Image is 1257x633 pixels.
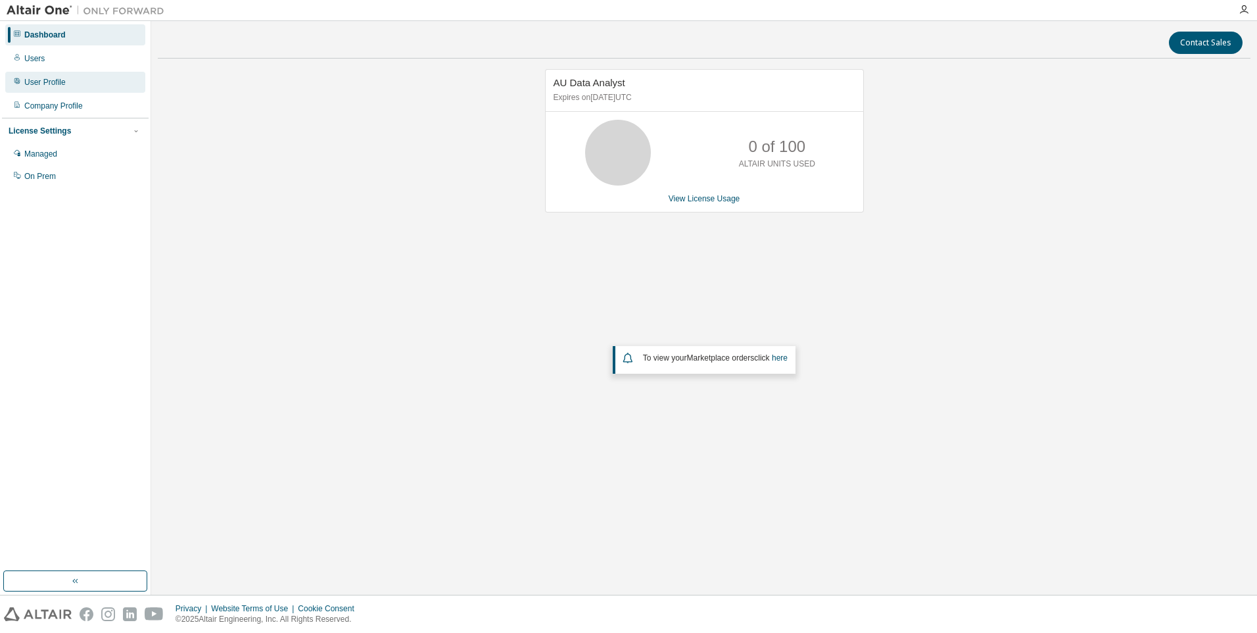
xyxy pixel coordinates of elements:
span: AU Data Analyst [554,77,625,88]
div: Privacy [176,603,211,614]
p: Expires on [DATE] UTC [554,92,852,103]
div: Website Terms of Use [211,603,298,614]
button: Contact Sales [1169,32,1243,54]
a: here [772,353,788,363]
div: User Profile [24,77,66,88]
div: License Settings [9,126,71,136]
img: facebook.svg [80,607,93,621]
div: Cookie Consent [298,603,362,614]
a: View License Usage [669,194,740,203]
div: Managed [24,149,57,159]
img: youtube.svg [145,607,164,621]
div: Company Profile [24,101,83,111]
div: On Prem [24,171,56,182]
img: altair_logo.svg [4,607,72,621]
img: linkedin.svg [123,607,137,621]
p: ALTAIR UNITS USED [739,159,815,170]
span: To view your click [643,353,788,363]
p: © 2025 Altair Engineering, Inc. All Rights Reserved. [176,614,362,625]
div: Users [24,53,45,64]
em: Marketplace orders [687,353,755,363]
div: Dashboard [24,30,66,40]
img: instagram.svg [101,607,115,621]
img: Altair One [7,4,171,17]
p: 0 of 100 [748,136,805,158]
